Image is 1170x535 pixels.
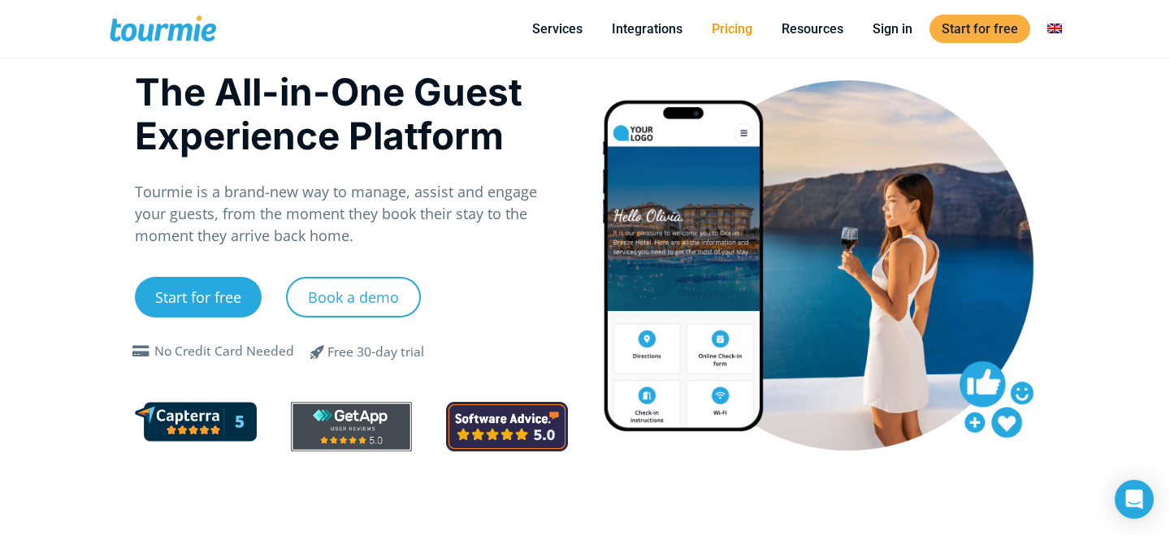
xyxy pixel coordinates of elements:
h1: The All-in-One Guest Experience Platform [135,70,568,157]
a: Book a demo [286,277,421,317]
span:  [128,345,154,358]
div: Open Intercom Messenger [1115,480,1154,519]
a: Start for free [929,15,1030,43]
span:  [298,342,337,361]
p: Tourmie is a brand-new way to manage, assist and engage your guests, from the moment they book th... [135,181,568,247]
div: No Credit Card Needed [154,342,294,361]
a: Start for free [135,277,262,317]
a: Switch to [1035,19,1074,39]
a: Integrations [600,19,695,39]
a: Services [520,19,595,39]
a: Sign in [860,19,925,39]
div: Free 30-day trial [327,343,424,362]
a: Resources [769,19,856,39]
a: Pricing [700,19,765,39]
